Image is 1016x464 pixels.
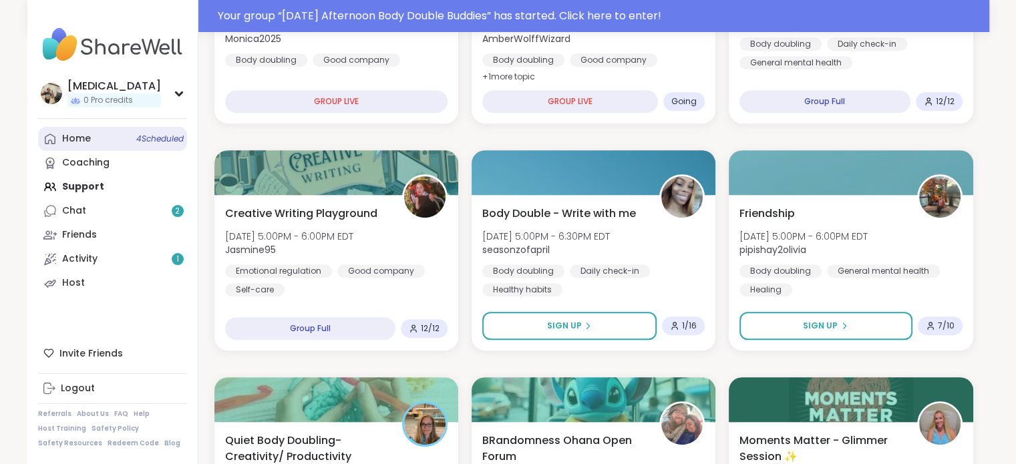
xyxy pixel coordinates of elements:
[38,424,86,433] a: Host Training
[225,264,332,278] div: Emotional regulation
[919,403,961,445] img: MamaJacklyn
[38,377,187,401] a: Logout
[739,56,852,69] div: General mental health
[38,151,187,175] a: Coaching
[83,95,133,106] span: 0 Pro credits
[682,320,697,331] span: 1 / 16
[739,283,792,296] div: Healing
[67,79,161,93] div: [MEDICAL_DATA]
[546,320,581,332] span: Sign Up
[671,96,697,107] span: Going
[176,254,179,265] span: 1
[482,243,550,256] b: seasonzofapril
[38,199,187,223] a: Chat2
[225,53,307,67] div: Body doubling
[225,243,276,256] b: Jasmine95
[62,204,86,218] div: Chat
[739,37,822,51] div: Body doubling
[570,264,650,278] div: Daily check-in
[827,37,907,51] div: Daily check-in
[225,283,285,296] div: Self-care
[739,90,910,113] div: Group Full
[225,230,353,243] span: [DATE] 5:00PM - 6:00PM EDT
[938,320,955,331] span: 7 / 10
[62,252,98,266] div: Activity
[38,127,187,151] a: Home4Scheduled
[421,323,440,334] span: 12 / 12
[77,409,109,419] a: About Us
[482,230,610,243] span: [DATE] 5:00PM - 6:30PM EDT
[803,320,838,332] span: Sign Up
[225,317,395,340] div: Group Full
[482,206,636,222] span: Body Double - Write with me
[38,223,187,247] a: Friends
[739,243,806,256] b: pipishay2olivia
[936,96,955,107] span: 12 / 12
[570,53,657,67] div: Good company
[337,264,425,278] div: Good company
[404,176,446,218] img: Jasmine95
[739,230,868,243] span: [DATE] 5:00PM - 6:00PM EDT
[739,264,822,278] div: Body doubling
[404,403,446,445] img: Jill_B_Gratitude
[38,271,187,295] a: Host
[61,382,95,395] div: Logout
[225,32,281,45] b: Monica2025
[62,132,91,146] div: Home
[114,409,128,419] a: FAQ
[92,424,139,433] a: Safety Policy
[38,439,102,448] a: Safety Resources
[313,53,400,67] div: Good company
[62,276,85,290] div: Host
[134,409,150,419] a: Help
[482,312,657,340] button: Sign Up
[482,264,564,278] div: Body doubling
[919,176,961,218] img: pipishay2olivia
[175,206,180,217] span: 2
[482,32,570,45] b: AmberWolffWizard
[482,90,658,113] div: GROUP LIVE
[827,264,940,278] div: General mental health
[225,206,377,222] span: Creative Writing Playground
[38,247,187,271] a: Activity1
[38,341,187,365] div: Invite Friends
[38,21,187,68] img: ShareWell Nav Logo
[482,283,562,296] div: Healthy habits
[136,134,184,144] span: 4 Scheduled
[482,53,564,67] div: Body doubling
[41,83,62,104] img: Makena
[739,206,795,222] span: Friendship
[38,409,71,419] a: Referrals
[62,228,97,242] div: Friends
[62,156,110,170] div: Coaching
[218,8,981,24] div: Your group “ [DATE] Afternoon Body Double Buddies ” has started. Click here to enter!
[661,403,703,445] img: BRandom502
[164,439,180,448] a: Blog
[661,176,703,218] img: seasonzofapril
[108,439,159,448] a: Redeem Code
[739,312,912,340] button: Sign Up
[225,90,448,113] div: GROUP LIVE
